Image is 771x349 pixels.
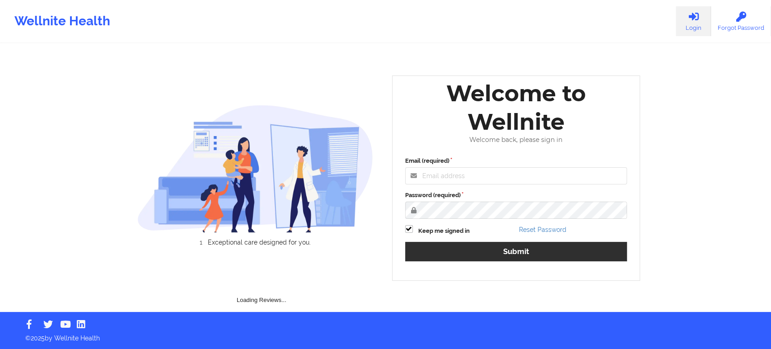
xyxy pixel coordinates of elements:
[519,226,566,233] a: Reset Password
[405,191,627,200] label: Password (required)
[399,79,634,136] div: Welcome to Wellnite
[405,156,627,165] label: Email (required)
[676,6,711,36] a: Login
[405,242,627,261] button: Submit
[137,261,386,305] div: Loading Reviews...
[418,226,470,236] label: Keep me signed in
[711,6,771,36] a: Forgot Password
[399,136,634,144] div: Welcome back, please sign in
[137,104,373,232] img: wellnite-auth-hero_200.c722682e.png
[405,167,627,184] input: Email address
[145,239,373,246] li: Exceptional care designed for you.
[19,327,752,343] p: © 2025 by Wellnite Health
